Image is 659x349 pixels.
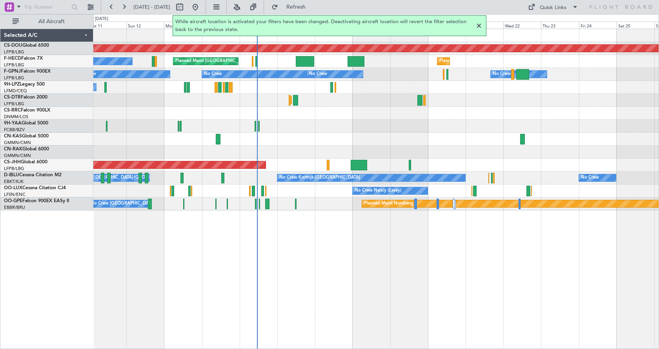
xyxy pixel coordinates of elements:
[4,179,24,185] a: EBKT/KJK
[4,56,43,61] a: F-HECDFalcon 7X
[4,199,22,203] span: OO-GPE
[540,4,566,12] div: Quick Links
[4,95,21,100] span: CS-DTR
[175,18,474,33] span: While aircraft location is activated your filters have been changed. Deactivating aircraft locati...
[4,101,24,107] a: LFPB/LBG
[4,160,21,164] span: CS-JHH
[73,172,179,184] div: Owner [GEOGRAPHIC_DATA]-[GEOGRAPHIC_DATA]
[4,147,49,152] a: CN-RAKGlobal 6000
[4,140,31,146] a: GMMN/CMN
[4,95,47,100] a: CS-DTRFalcon 2000
[24,1,69,13] input: Trip Number
[4,108,21,113] span: CS-RRC
[581,172,599,184] div: No Crew
[4,75,24,81] a: LFPB/LBG
[4,147,22,152] span: CN-RAK
[4,127,25,133] a: FCBB/BZV
[4,192,25,197] a: LFSN/ENC
[4,62,24,68] a: LFPB/LBG
[4,186,22,190] span: OO-LUX
[493,68,511,80] div: No Crew
[4,88,27,94] a: LFMD/CEQ
[355,185,401,197] div: No Crew Nancy (Essey)
[268,1,315,13] button: Refresh
[4,173,19,177] span: D-IBLU
[279,172,360,184] div: No Crew Kortrijk-[GEOGRAPHIC_DATA]
[4,121,22,126] span: 9H-YAA
[4,134,49,139] a: CN-KASGlobal 5000
[4,121,48,126] a: 9H-YAAGlobal 5000
[524,1,582,13] button: Quick Links
[4,186,66,190] a: OO-LUXCessna Citation CJ4
[4,43,49,48] a: CS-DOUGlobal 6500
[4,49,24,55] a: LFPB/LBG
[364,198,413,210] div: Planned Maint Nurnberg
[4,69,51,74] a: F-GPNJFalcon 900EX
[133,4,170,11] span: [DATE] - [DATE]
[439,55,563,67] div: Planned Maint [GEOGRAPHIC_DATA] ([GEOGRAPHIC_DATA])
[4,160,47,164] a: CS-JHHGlobal 6000
[4,56,21,61] span: F-HECD
[4,82,20,87] span: 9H-LPZ
[4,108,50,113] a: CS-RRCFalcon 900LX
[4,69,21,74] span: F-GPNJ
[4,114,28,120] a: DNMM/LOS
[204,68,222,80] div: No Crew
[4,82,45,87] a: 9H-LPZLegacy 500
[4,153,31,159] a: GMMN/CMN
[175,55,299,67] div: Planned Maint [GEOGRAPHIC_DATA] ([GEOGRAPHIC_DATA])
[4,205,25,210] a: EBBR/BRU
[4,43,22,48] span: CS-DOU
[4,199,69,203] a: OO-GPEFalcon 900EX EASy II
[4,166,24,172] a: LFPB/LBG
[4,134,22,139] span: CN-KAS
[4,173,62,177] a: D-IBLUCessna Citation M2
[309,68,327,80] div: No Crew
[280,4,313,10] span: Refresh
